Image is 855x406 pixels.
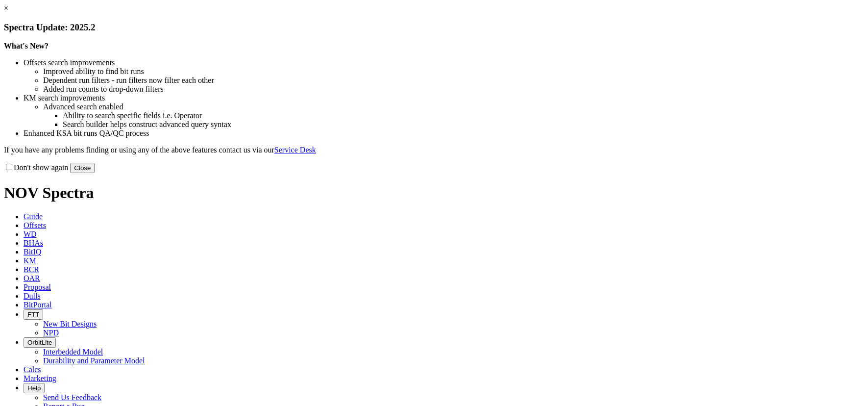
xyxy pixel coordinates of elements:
[24,248,41,256] span: BitIQ
[43,356,145,365] a: Durability and Parameter Model
[4,146,851,154] p: If you have any problems finding or using any of the above features contact us via our
[43,85,851,94] li: Added run counts to drop-down filters
[27,339,52,346] span: OrbitLite
[24,365,41,374] span: Calcs
[24,265,39,274] span: BCR
[6,164,12,170] input: Don't show again
[24,274,40,282] span: OAR
[43,329,59,337] a: NPD
[24,212,43,221] span: Guide
[24,230,37,238] span: WD
[43,67,851,76] li: Improved ability to find bit runs
[70,163,95,173] button: Close
[4,42,49,50] strong: What's New?
[24,292,41,300] span: Dulls
[274,146,316,154] a: Service Desk
[63,111,851,120] li: Ability to search specific fields i.e. Operator
[24,239,43,247] span: BHAs
[4,22,851,33] h3: Spectra Update: 2025.2
[24,256,36,265] span: KM
[24,58,851,67] li: Offsets search improvements
[43,320,97,328] a: New Bit Designs
[43,348,103,356] a: Interbedded Model
[27,384,41,392] span: Help
[24,129,851,138] li: Enhanced KSA bit runs QA/QC process
[4,184,851,202] h1: NOV Spectra
[4,4,8,12] a: ×
[43,102,851,111] li: Advanced search enabled
[43,393,101,402] a: Send Us Feedback
[24,221,46,229] span: Offsets
[24,301,52,309] span: BitPortal
[24,283,51,291] span: Proposal
[43,76,851,85] li: Dependent run filters - run filters now filter each other
[63,120,851,129] li: Search builder helps construct advanced query syntax
[24,374,56,382] span: Marketing
[27,311,39,318] span: FTT
[4,163,68,172] label: Don't show again
[24,94,851,102] li: KM search improvements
